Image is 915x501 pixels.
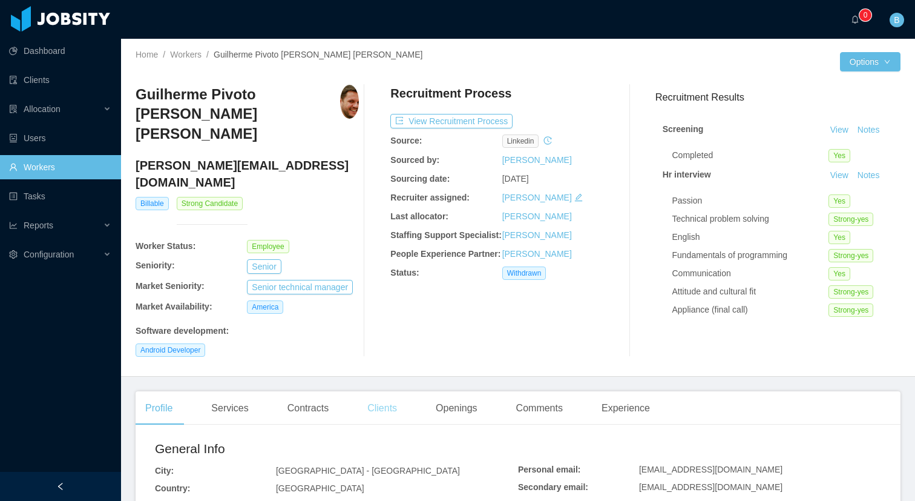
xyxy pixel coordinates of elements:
i: icon: setting [9,250,18,259]
b: Secondary email: [518,482,588,492]
span: Reports [24,221,53,230]
a: View [826,170,853,180]
h4: [PERSON_NAME][EMAIL_ADDRESS][DOMAIN_NAME] [136,157,359,191]
a: [PERSON_NAME] [502,230,572,240]
span: Strong Candidate [177,197,243,210]
b: Software development : [136,326,229,336]
h4: Recruitment Process [390,85,511,102]
button: icon: exportView Recruitment Process [390,114,513,128]
a: Workers [170,50,202,59]
span: Withdrawn [502,267,546,280]
span: Strong-yes [828,304,873,317]
div: Profile [136,391,182,425]
sup: 0 [859,9,871,21]
img: 45b4e4a5-194b-4f25-ac2d-cc57900a09ad_664eae34323bf-400w.png [340,85,359,119]
span: America [247,300,283,314]
span: [GEOGRAPHIC_DATA] - [GEOGRAPHIC_DATA] [276,466,460,476]
span: Yes [828,194,850,208]
b: Sourcing date: [390,174,450,184]
div: Appliance (final call) [672,304,829,316]
a: [PERSON_NAME] [502,193,572,202]
b: Last allocator: [390,211,448,221]
span: [EMAIL_ADDRESS][DOMAIN_NAME] [639,482,782,492]
span: / [163,50,165,59]
a: [PERSON_NAME] [502,249,572,259]
b: Seniority: [136,260,175,270]
span: Strong-yes [828,285,873,299]
strong: Screening [663,124,704,134]
a: icon: exportView Recruitment Process [390,116,513,126]
div: Completed [672,149,829,162]
span: Yes [828,231,850,244]
b: Staffing Support Specialist: [390,230,502,240]
div: Experience [592,391,660,425]
span: Yes [828,267,850,280]
div: Clients [358,391,407,425]
div: Fundamentals of programming [672,249,829,262]
div: Services [202,391,258,425]
button: Senior technical manager [247,280,353,294]
b: Status: [390,268,419,277]
b: People Experience Partner: [390,249,500,259]
strong: Hr interview [663,170,711,179]
i: icon: line-chart [9,221,18,230]
span: Strong-yes [828,213,873,226]
button: Optionsicon: down [840,52,900,71]
b: Country: [155,483,190,493]
span: Android Developer [136,343,205,357]
span: [DATE] [502,174,529,184]
span: / [206,50,209,59]
h3: Guilherme Pivoto [PERSON_NAME] [PERSON_NAME] [136,85,340,144]
div: Passion [672,194,829,207]
b: Worker Status: [136,241,195,251]
h2: General Info [155,439,518,459]
a: [PERSON_NAME] [502,155,572,165]
button: Senior [247,259,281,274]
span: Allocation [24,104,61,114]
span: linkedin [502,134,539,148]
b: Personal email: [518,465,581,474]
a: View [826,125,853,134]
a: icon: userWorkers [9,155,111,179]
span: Billable [136,197,169,210]
span: [EMAIL_ADDRESS][DOMAIN_NAME] [639,465,782,474]
a: icon: auditClients [9,68,111,92]
div: Attitude and cultural fit [672,285,829,298]
b: City: [155,466,174,476]
i: icon: history [543,136,552,145]
span: [GEOGRAPHIC_DATA] [276,483,364,493]
b: Market Availability: [136,302,212,311]
div: Openings [426,391,487,425]
b: Source: [390,136,422,145]
button: Notes [853,123,885,138]
span: Guilherme Pivoto [PERSON_NAME] [PERSON_NAME] [214,50,422,59]
span: Strong-yes [828,249,873,262]
span: Employee [247,240,289,253]
i: icon: edit [574,193,583,202]
i: icon: bell [851,15,859,24]
span: Yes [828,149,850,162]
a: icon: pie-chartDashboard [9,39,111,63]
i: icon: solution [9,105,18,113]
b: Sourced by: [390,155,439,165]
div: Technical problem solving [672,213,829,225]
a: icon: profileTasks [9,184,111,208]
div: Comments [507,391,572,425]
span: B [894,13,899,27]
div: Communication [672,267,829,280]
b: Market Seniority: [136,281,205,291]
b: Recruiter assigned: [390,193,470,202]
a: Home [136,50,158,59]
div: Contracts [278,391,338,425]
a: [PERSON_NAME] [502,211,572,221]
div: English [672,231,829,244]
h3: Recruitment Results [655,90,900,105]
button: Notes [853,168,885,183]
a: icon: robotUsers [9,126,111,150]
span: Configuration [24,250,74,259]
